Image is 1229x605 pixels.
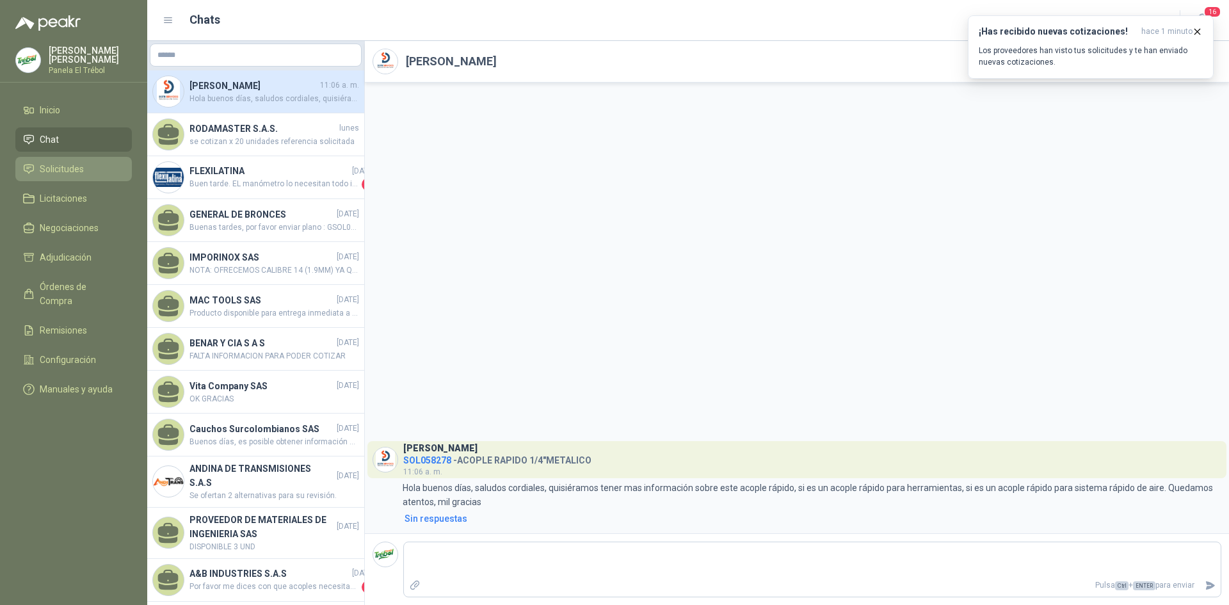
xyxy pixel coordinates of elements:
h3: ¡Has recibido nuevas cotizaciones! [979,26,1136,37]
a: Inicio [15,98,132,122]
span: Solicitudes [40,162,84,176]
p: Pulsa + para enviar [426,574,1200,597]
span: Hola buenos días, saludos cordiales, quisiéramos tener mas información sobre este acople rápido, ... [189,93,359,105]
a: BENAR Y CIA S A S[DATE]FALTA INFORMACION PARA PODER COTIZAR [147,328,364,371]
a: Cauchos Surcolombianos SAS[DATE]Buenos días, es posible obtener información adicional sobre el ro... [147,414,364,456]
h4: IMPORINOX SAS [189,250,334,264]
a: Licitaciones [15,186,132,211]
span: Por favor me dices con que acoples necesitas las mangueras. Gracias. [189,581,359,593]
h4: MAC TOOLS SAS [189,293,334,307]
h4: FLEXILATINA [189,164,349,178]
h4: - ACOPLE RAPIDO 1/4"METALICO [403,452,591,464]
span: Negociaciones [40,221,99,235]
span: Remisiones [40,323,87,337]
a: Manuales y ayuda [15,377,132,401]
a: Chat [15,127,132,152]
a: Company Logo[PERSON_NAME]11:06 a. m.Hola buenos días, saludos cordiales, quisiéramos tener mas in... [147,70,364,113]
span: [DATE] [337,294,359,306]
p: Hola buenos días, saludos cordiales, quisiéramos tener mas información sobre este acople rápido, ... [403,481,1221,509]
img: Company Logo [153,76,184,107]
span: DISPONIBLE 3 UND [189,541,359,553]
p: Los proveedores han visto tus solicitudes y te han enviado nuevas cotizaciones. [979,45,1203,68]
span: 2 [362,178,374,191]
a: Negociaciones [15,216,132,240]
h4: Vita Company SAS [189,379,334,393]
p: Panela El Trébol [49,67,132,74]
span: Inicio [40,103,60,117]
span: Licitaciones [40,191,87,206]
a: RODAMASTER S.A.S.lunesse cotizan x 20 unidades referencia solicitada [147,113,364,156]
span: [DATE] [337,380,359,392]
a: Sin respuestas [402,512,1221,526]
span: ENTER [1133,581,1155,590]
span: Producto disponible para entrega inmediata a la fecha de esta cotización, sujeto disponibilidad i... [189,307,359,319]
h4: [PERSON_NAME] [189,79,317,93]
span: 1 [362,581,374,593]
a: Adjudicación [15,245,132,270]
span: [DATE] [337,520,359,533]
a: Remisiones [15,318,132,343]
img: Company Logo [16,48,40,72]
h2: [PERSON_NAME] [406,52,497,70]
a: Vita Company SAS[DATE]OK GRACIAS [147,371,364,414]
span: Buen tarde. EL manómetro lo necesitan todo inox o inox bronce, que conexión de 1/2", trasera o ve... [189,178,359,191]
img: Company Logo [153,466,184,497]
img: Company Logo [373,448,398,472]
span: 11:06 a. m. [320,79,359,92]
span: OK GRACIAS [189,393,359,405]
span: Adjudicación [40,250,92,264]
button: ¡Has recibido nuevas cotizaciones!hace 1 minuto Los proveedores han visto tus solicitudes y te ha... [968,15,1214,79]
h4: BENAR Y CIA S A S [189,336,334,350]
span: 11:06 a. m. [403,467,442,476]
span: [DATE] [352,567,374,579]
a: A&B INDUSTRIES S.A.S[DATE]Por favor me dices con que acoples necesitas las mangueras. Gracias.1 [147,559,364,602]
h4: PROVEEDOR DE MATERIALES DE INGENIERIA SAS [189,513,334,541]
div: Sin respuestas [405,512,467,526]
span: [DATE] [337,337,359,349]
button: Enviar [1200,574,1221,597]
h1: Chats [189,11,220,29]
span: lunes [339,122,359,134]
span: FALTA INFORMACION PARA PODER COTIZAR [189,350,359,362]
img: Company Logo [373,542,398,567]
span: Ctrl [1115,581,1129,590]
span: Órdenes de Compra [40,280,120,308]
a: Órdenes de Compra [15,275,132,313]
a: Company LogoFLEXILATINA[DATE]Buen tarde. EL manómetro lo necesitan todo inox o inox bronce, que c... [147,156,364,199]
a: GENERAL DE BRONCES[DATE]Buenas tardes, por favor enviar plano : GSOL004391 / SOL048148- CORONA [P... [147,199,364,242]
h4: A&B INDUSTRIES S.A.S [189,567,349,581]
a: Configuración [15,348,132,372]
span: SOL058278 [403,455,451,465]
span: se cotizan x 20 unidades referencia solicitada [189,136,359,148]
span: Buenas tardes, por favor enviar plano : GSOL004391 / SOL048148- CORONA [PERSON_NAME] Z14 TRANSMIS... [189,222,359,234]
h4: RODAMASTER S.A.S. [189,122,337,136]
a: IMPORINOX SAS[DATE]NOTA: OFRECEMOS CALIBRE 14 (1.9MM) YA QUE EN 1/8 NO VIENE CON ESAS MEDIDAS [147,242,364,285]
h4: ANDINA DE TRANSMISIONES S.A.S [189,462,334,490]
span: [DATE] [352,165,374,177]
span: 16 [1203,6,1221,18]
a: MAC TOOLS SAS[DATE]Producto disponible para entrega inmediata a la fecha de esta cotización, suje... [147,285,364,328]
span: hace 1 minuto [1141,26,1193,37]
span: Chat [40,133,59,147]
img: Logo peakr [15,15,81,31]
label: Adjuntar archivos [404,574,426,597]
button: 16 [1191,9,1214,32]
span: Buenos días, es posible obtener información adicional sobre el rodillo. Ejemplo: dimensiones fina... [189,436,359,448]
span: [DATE] [337,470,359,482]
p: [PERSON_NAME] [PERSON_NAME] [49,46,132,64]
img: Company Logo [153,162,184,193]
h4: Cauchos Surcolombianos SAS [189,422,334,436]
span: Configuración [40,353,96,367]
h3: [PERSON_NAME] [403,445,478,452]
span: Se ofertan 2 alternativas para su revisión. [189,490,359,502]
span: [DATE] [337,423,359,435]
img: Company Logo [373,49,398,74]
span: NOTA: OFRECEMOS CALIBRE 14 (1.9MM) YA QUE EN 1/8 NO VIENE CON ESAS MEDIDAS [189,264,359,277]
a: Company LogoANDINA DE TRANSMISIONES S.A.S[DATE]Se ofertan 2 alternativas para su revisión. [147,456,364,508]
a: Solicitudes [15,157,132,181]
span: [DATE] [337,251,359,263]
span: Manuales y ayuda [40,382,113,396]
h4: GENERAL DE BRONCES [189,207,334,222]
span: [DATE] [337,208,359,220]
a: PROVEEDOR DE MATERIALES DE INGENIERIA SAS[DATE]DISPONIBLE 3 UND [147,508,364,559]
